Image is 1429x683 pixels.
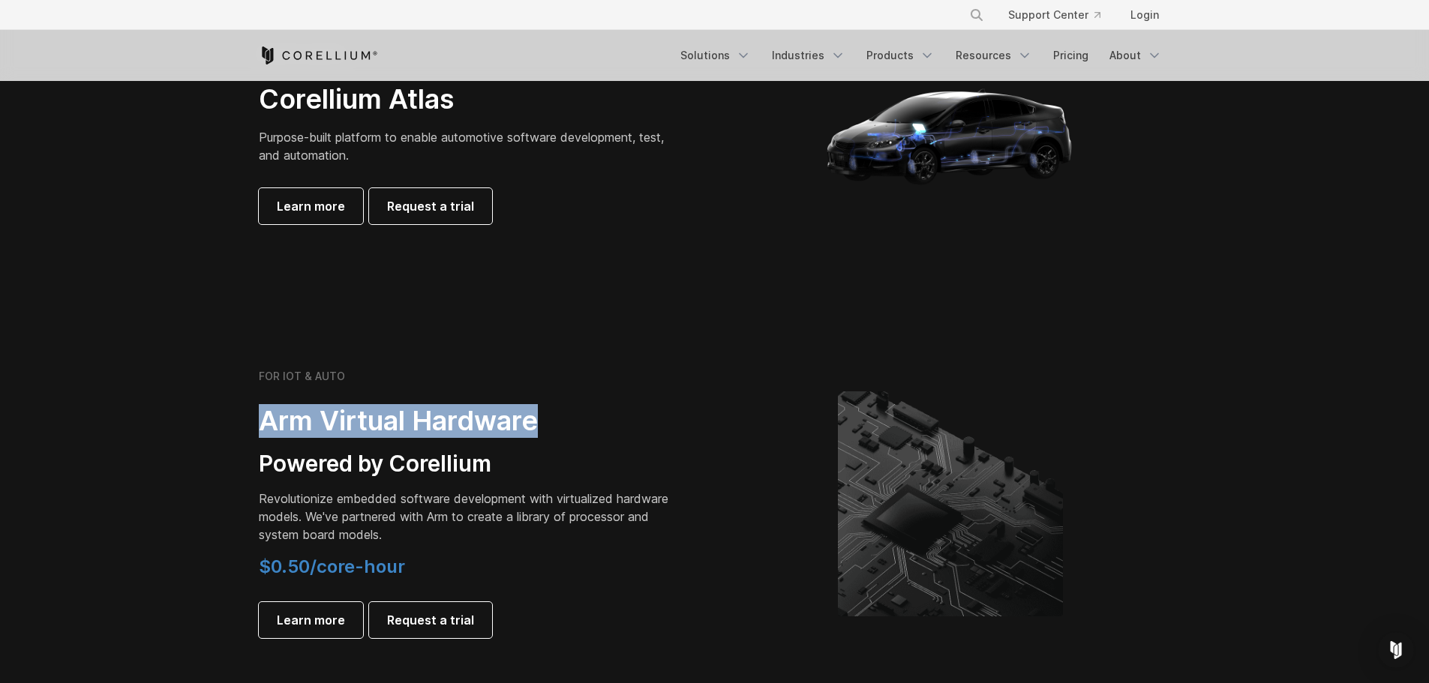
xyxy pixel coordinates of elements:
a: Learn more [259,602,363,638]
h3: Powered by Corellium [259,450,679,478]
a: Learn more [259,188,363,224]
a: Pricing [1044,42,1097,69]
span: Learn more [277,197,345,215]
h6: FOR IOT & AUTO [259,370,345,383]
span: Request a trial [387,611,474,629]
a: Solutions [671,42,760,69]
span: Purpose-built platform to enable automotive software development, test, and automation. [259,130,664,163]
div: Navigation Menu [671,42,1171,69]
span: Request a trial [387,197,474,215]
div: Open Intercom Messenger [1378,632,1414,668]
a: Corellium Home [259,46,378,64]
h2: Corellium Atlas [259,82,679,116]
a: Resources [947,42,1041,69]
a: Products [857,42,944,69]
button: Search [963,1,990,28]
div: Navigation Menu [951,1,1171,28]
a: Login [1118,1,1171,28]
h2: Arm Virtual Hardware [259,404,679,438]
span: $0.50/core-hour [259,556,405,577]
a: Industries [763,42,854,69]
a: Request a trial [369,602,492,638]
a: About [1100,42,1171,69]
a: Support Center [996,1,1112,28]
a: Request a trial [369,188,492,224]
p: Revolutionize embedded software development with virtualized hardware models. We've partnered wit... [259,490,679,544]
img: Corellium's ARM Virtual Hardware Platform [838,391,1063,616]
span: Learn more [277,611,345,629]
